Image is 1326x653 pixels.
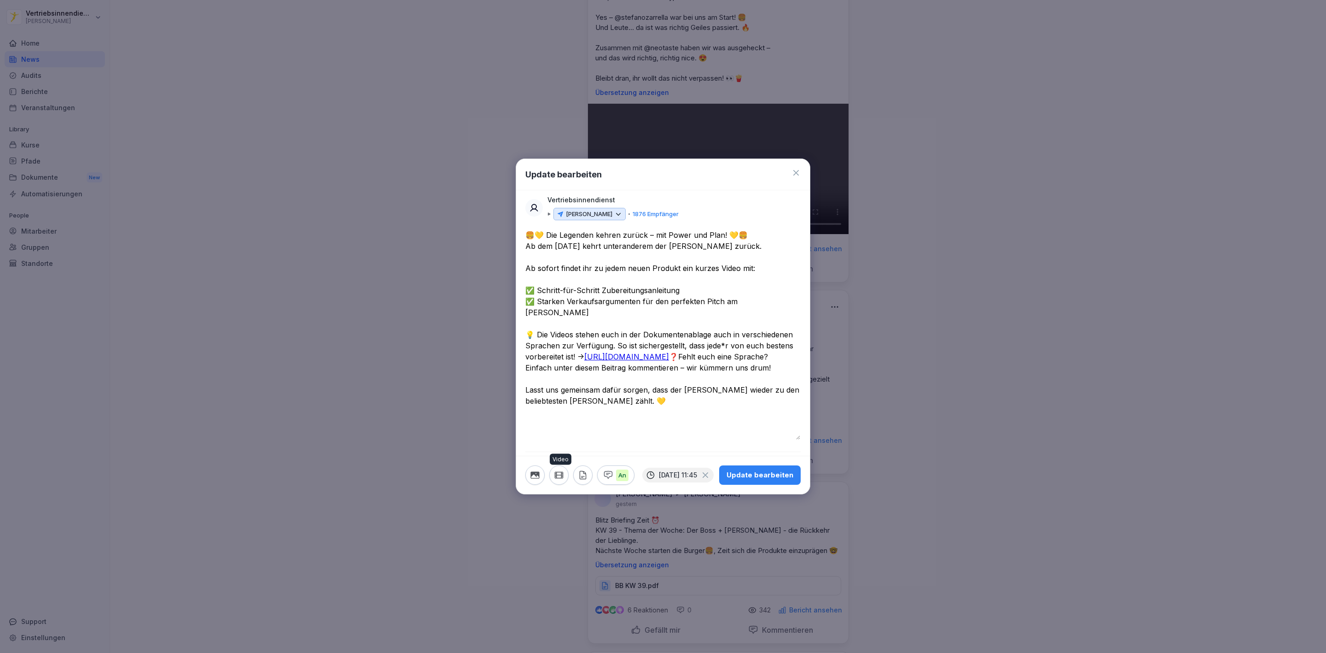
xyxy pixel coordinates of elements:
a: [URL][DOMAIN_NAME] [584,352,669,361]
p: 1876 Empfänger [633,210,679,219]
p: An [616,470,628,482]
p: Video [552,456,569,463]
h1: Update bearbeiten [525,168,602,181]
p: [DATE] 11:45 [659,471,697,479]
p: [PERSON_NAME] [566,210,612,219]
button: Update bearbeiten [719,465,801,485]
p: Vertriebsinnendienst [547,195,615,205]
button: An [597,465,634,485]
div: Update bearbeiten [727,470,793,480]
